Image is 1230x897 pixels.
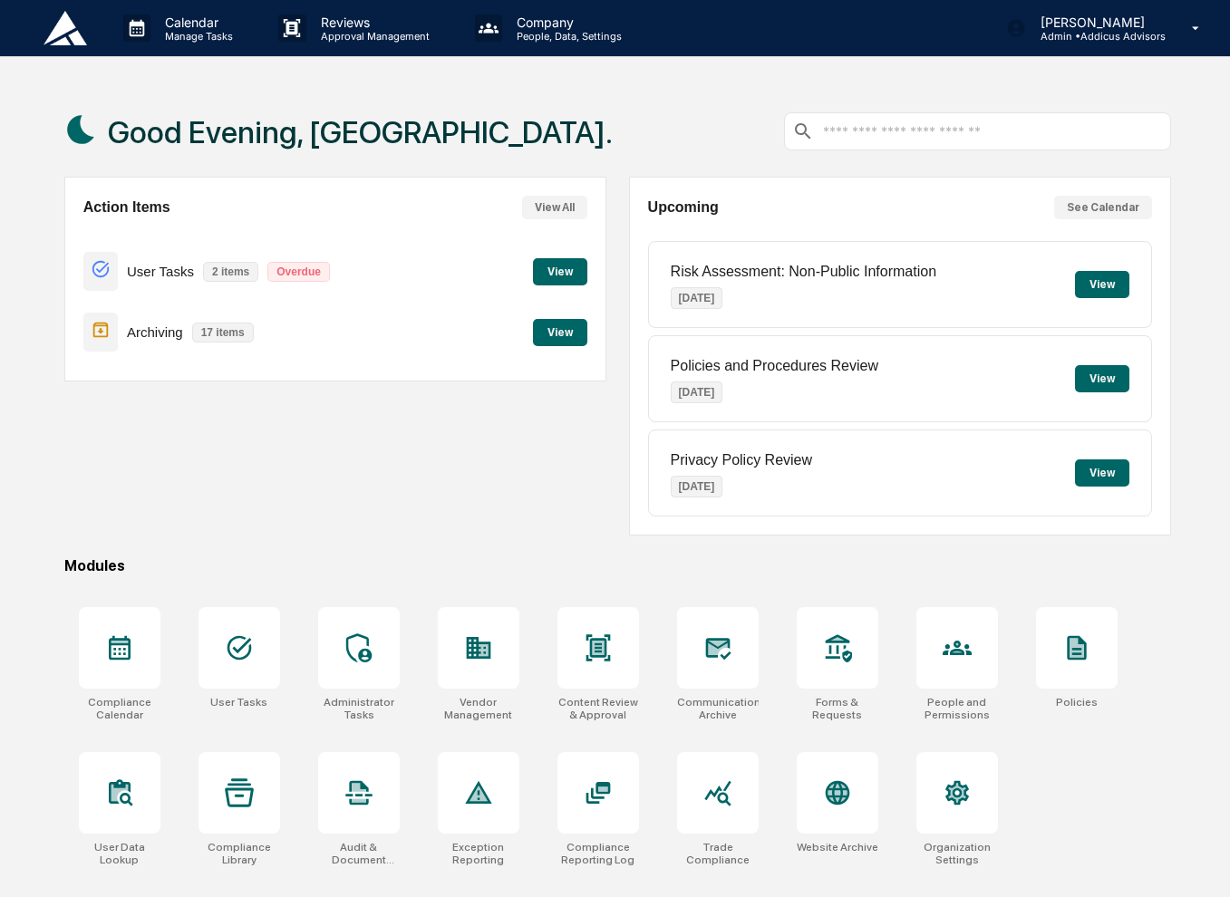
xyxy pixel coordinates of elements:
div: Communications Archive [677,696,759,721]
p: Company [502,14,631,30]
p: Admin • Addicus Advisors [1026,30,1166,43]
h2: Action Items [83,199,170,216]
p: Policies and Procedures Review [671,358,878,374]
p: [DATE] [671,476,723,497]
p: 2 items [203,262,258,282]
p: [PERSON_NAME] [1026,14,1166,30]
a: View [533,323,587,340]
h2: Upcoming [648,199,719,216]
div: Exception Reporting [438,841,519,866]
p: Archiving [127,324,183,340]
p: 17 items [192,323,254,342]
a: View [533,262,587,279]
p: [DATE] [671,287,723,309]
div: Administrator Tasks [318,696,400,721]
div: Modules [64,557,1171,574]
div: Audit & Document Logs [318,841,400,866]
button: View [1075,271,1129,298]
img: logo [44,11,87,45]
div: Vendor Management [438,696,519,721]
div: Compliance Calendar [79,696,160,721]
div: Compliance Library [199,841,280,866]
div: Website Archive [797,841,878,854]
div: Content Review & Approval [557,696,639,721]
div: Forms & Requests [797,696,878,721]
p: Privacy Policy Review [671,452,812,468]
button: View [533,319,587,346]
div: Policies [1056,696,1098,709]
button: See Calendar [1054,196,1152,219]
p: Calendar [150,14,242,30]
p: Approval Management [306,30,439,43]
div: Trade Compliance [677,841,759,866]
div: People and Permissions [916,696,998,721]
h1: Good Evening, [GEOGRAPHIC_DATA]. [108,114,613,150]
p: [DATE] [671,381,723,403]
div: Organization Settings [916,841,998,866]
p: People, Data, Settings [502,30,631,43]
div: User Data Lookup [79,841,160,866]
button: View [1075,459,1129,487]
button: View All [522,196,587,219]
p: Reviews [306,14,439,30]
button: View [533,258,587,285]
div: User Tasks [210,696,267,709]
p: User Tasks [127,264,194,279]
div: Compliance Reporting Log [557,841,639,866]
p: Risk Assessment: Non-Public Information [671,264,936,280]
button: View [1075,365,1129,392]
p: Manage Tasks [150,30,242,43]
p: Overdue [267,262,330,282]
